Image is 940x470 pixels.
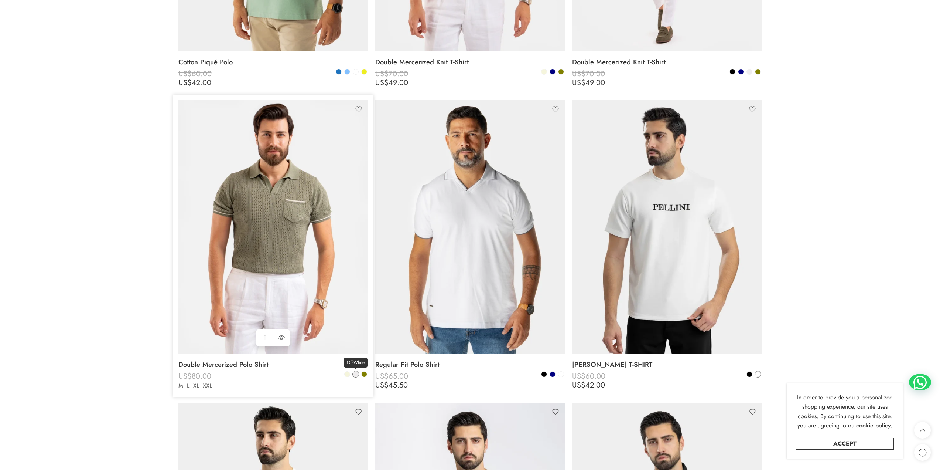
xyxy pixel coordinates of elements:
bdi: 60.00 [178,68,212,79]
a: Black [541,371,547,378]
span: US$ [375,380,389,390]
a: M [177,382,185,390]
span: US$ [375,77,389,88]
span: US$ [572,371,585,382]
a: Double Mercerized Knit T-Shirt [572,55,762,70]
span: Off-White [344,358,368,368]
a: Off-White [746,68,753,75]
bdi: 80.00 [178,371,211,382]
a: White [755,371,761,378]
a: cookie policy. [856,421,892,430]
a: Select options for “Double Mercerized Polo Shirt” [256,329,273,346]
a: Mint Green [352,68,359,75]
span: US$ [375,68,389,79]
a: Olive [361,371,368,378]
bdi: 70.00 [572,68,605,79]
a: XL [191,382,201,390]
a: [PERSON_NAME] T-SHIRT [572,357,762,372]
a: Light Blue [344,68,351,75]
a: Navy [549,371,556,378]
span: US$ [178,380,192,390]
bdi: 49.00 [572,77,605,88]
a: Olive [558,68,564,75]
span: US$ [572,380,585,390]
a: Black [746,371,753,378]
span: US$ [178,371,192,382]
bdi: 42.00 [572,380,605,390]
a: Off-White [352,371,359,378]
a: Beige [541,68,547,75]
a: Navy [549,68,556,75]
a: Regular Fit Polo Shirt [375,357,565,372]
a: Double Mercerized Polo Shirt [178,357,368,372]
a: White [558,371,564,378]
span: US$ [178,77,192,88]
a: QUICK SHOP [273,329,290,346]
span: In order to provide you a personalized shopping experience, our site uses cookies. By continuing ... [797,393,893,430]
a: Navy [738,68,744,75]
bdi: 60.00 [572,371,605,382]
bdi: 65.00 [375,371,408,382]
a: Black [729,68,736,75]
a: Accept [796,438,894,450]
bdi: 49.00 [375,77,408,88]
a: L [185,382,191,390]
span: US$ [572,68,585,79]
a: XXL [201,382,214,390]
bdi: 70.00 [375,68,408,79]
bdi: 42.00 [178,77,211,88]
a: Cotton Piqué Polo [178,55,368,70]
bdi: 45.50 [375,380,408,390]
bdi: 56.00 [178,380,211,390]
a: Olive [755,68,761,75]
span: US$ [178,68,192,79]
a: Double Mercerized Knit T-Shirt [375,55,565,70]
a: Yellow [361,68,368,75]
span: US$ [572,77,585,88]
a: Blue [335,68,342,75]
span: US$ [375,371,389,382]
